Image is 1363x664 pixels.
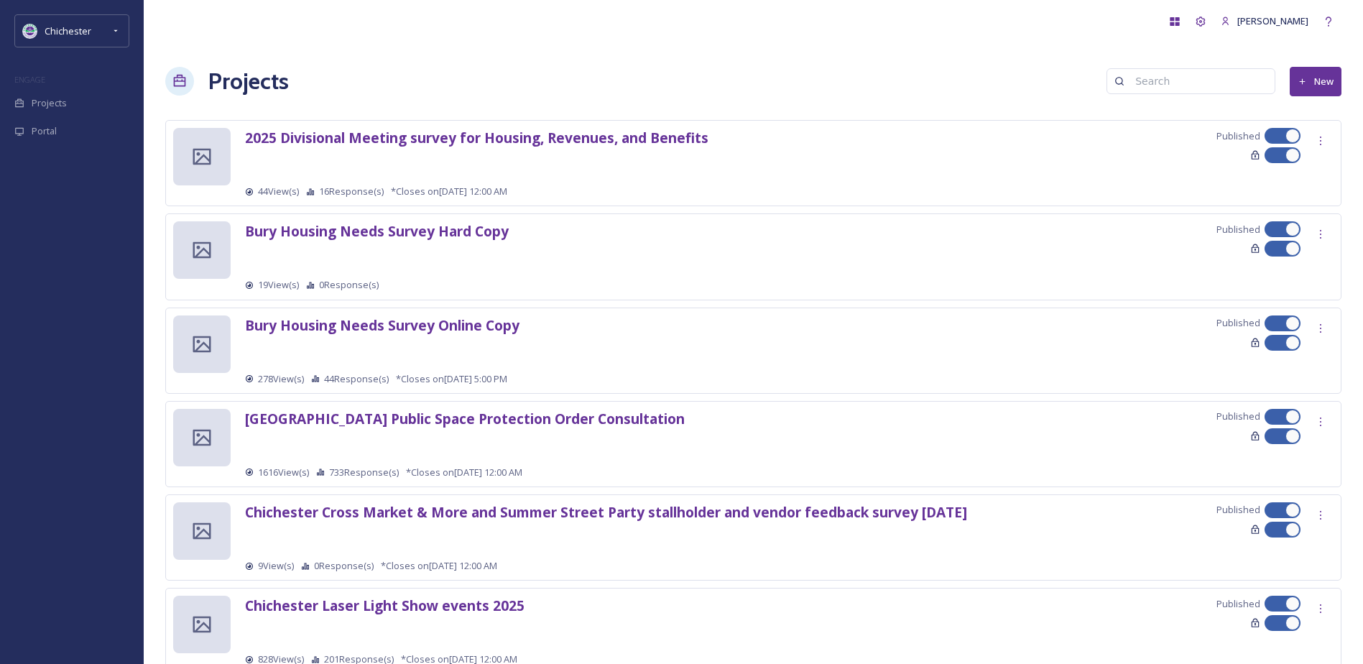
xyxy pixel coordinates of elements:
strong: Bury Housing Needs Survey Hard Copy [245,221,509,241]
span: 1616 View(s) [258,466,309,479]
span: 44 Response(s) [324,372,389,386]
span: 278 View(s) [258,372,304,386]
strong: 2025 Divisional Meeting survey for Housing, Revenues, and Benefits [245,128,708,147]
input: Search [1128,67,1267,96]
a: Bury Housing Needs Survey Online Copy [245,320,519,333]
a: Projects [208,64,289,98]
span: Published [1216,316,1260,330]
span: ENGAGE [14,74,45,85]
strong: [GEOGRAPHIC_DATA] Public Space Protection Order Consultation [245,409,685,428]
span: *Closes on [DATE] 5:00 PM [396,372,507,386]
span: 19 View(s) [258,278,299,292]
span: 0 Response(s) [314,559,374,573]
a: 2025 Divisional Meeting survey for Housing, Revenues, and Benefits [245,132,708,146]
span: *Closes on [DATE] 12:00 AM [391,185,507,198]
img: Logo_of_Chichester_District_Council.png [23,24,37,38]
span: [PERSON_NAME] [1237,14,1308,27]
span: 44 View(s) [258,185,299,198]
span: 0 Response(s) [319,278,379,292]
span: Published [1216,503,1260,517]
a: [PERSON_NAME] [1214,7,1316,35]
a: Chichester Cross Market & More and Summer Street Party stallholder and vendor feedback survey [DATE] [245,507,967,520]
span: 16 Response(s) [319,185,384,198]
span: Published [1216,597,1260,611]
a: Chichester Laser Light Show events 2025 [245,600,525,614]
strong: Chichester Cross Market & More and Summer Street Party stallholder and vendor feedback survey [DATE] [245,502,967,522]
strong: Bury Housing Needs Survey Online Copy [245,315,519,335]
button: New [1290,67,1341,96]
span: Published [1216,223,1260,236]
span: Chichester [45,24,91,37]
span: Projects [32,96,67,110]
strong: Chichester Laser Light Show events 2025 [245,596,525,615]
span: Published [1216,410,1260,423]
a: [GEOGRAPHIC_DATA] Public Space Protection Order Consultation [245,413,685,427]
span: Published [1216,129,1260,143]
span: *Closes on [DATE] 12:00 AM [406,466,522,479]
a: Bury Housing Needs Survey Hard Copy [245,226,509,239]
span: 733 Response(s) [329,466,399,479]
span: 9 View(s) [258,559,294,573]
span: Portal [32,124,57,138]
span: *Closes on [DATE] 12:00 AM [381,559,497,573]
